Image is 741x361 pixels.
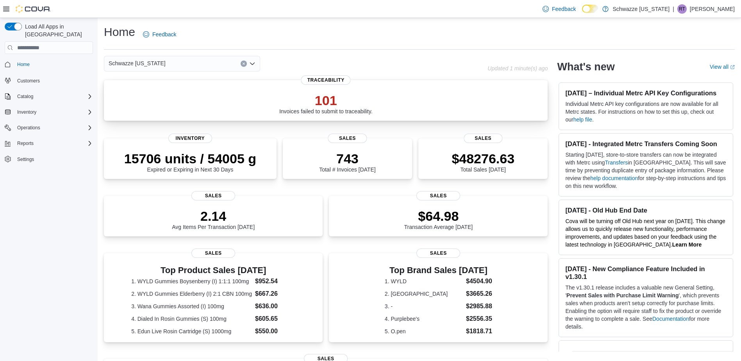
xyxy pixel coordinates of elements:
[191,248,235,258] span: Sales
[612,4,670,14] p: Schwazze [US_STATE]
[14,123,93,132] span: Operations
[557,61,614,73] h2: What's new
[319,151,375,173] div: Total # Invoices [DATE]
[14,139,93,148] span: Reports
[466,289,492,298] dd: $3665.26
[131,302,252,310] dt: 3. Wana Gummies Assorted (I) 100mg
[385,315,463,323] dt: 4. Purplebee's
[730,65,735,70] svg: External link
[328,134,367,143] span: Sales
[131,290,252,298] dt: 2. WYLD Gummies Elderberry (I) 2:1 CBN 100mg
[652,316,689,322] a: Documentation
[690,4,735,14] p: [PERSON_NAME]
[552,5,576,13] span: Feedback
[131,327,252,335] dt: 5. Edun Live Rosin Cartridge (S) 1000mg
[404,208,473,230] div: Transaction Average [DATE]
[255,314,295,323] dd: $605.65
[17,156,34,163] span: Settings
[539,1,579,17] a: Feedback
[14,75,93,85] span: Customers
[385,327,463,335] dt: 5. O.pen
[565,100,727,123] p: Individual Metrc API key configurations are now available for all Metrc states. For instructions ...
[279,93,373,114] div: Invoices failed to submit to traceability.
[5,55,93,185] nav: Complex example
[679,4,685,14] span: RT
[582,5,598,13] input: Dark Mode
[385,266,492,275] h3: Top Brand Sales [DATE]
[17,93,33,100] span: Catalog
[466,277,492,286] dd: $4504.90
[14,59,93,69] span: Home
[14,154,93,164] span: Settings
[17,61,30,68] span: Home
[673,4,674,14] p: |
[241,61,247,67] button: Clear input
[140,27,179,42] a: Feedback
[2,138,96,149] button: Reports
[2,107,96,118] button: Inventory
[2,75,96,86] button: Customers
[565,89,727,97] h3: [DATE] – Individual Metrc API Key Configurations
[14,76,43,86] a: Customers
[249,61,255,67] button: Open list of options
[466,327,492,336] dd: $1818.71
[17,78,40,84] span: Customers
[172,208,255,224] p: 2.14
[109,59,166,68] span: Schwazze [US_STATE]
[710,64,735,70] a: View allExternal link
[590,175,638,181] a: help documentation
[2,122,96,133] button: Operations
[279,93,373,108] p: 101
[565,265,727,281] h3: [DATE] - New Compliance Feature Included in v1.30.1
[14,92,36,101] button: Catalog
[255,302,295,311] dd: $636.00
[14,60,33,69] a: Home
[152,30,176,38] span: Feedback
[466,314,492,323] dd: $2556.35
[404,208,473,224] p: $64.98
[131,266,295,275] h3: Top Product Sales [DATE]
[2,154,96,165] button: Settings
[566,292,679,298] strong: Prevent Sales with Purchase Limit Warning
[22,23,93,38] span: Load All Apps in [GEOGRAPHIC_DATA]
[573,116,592,123] a: help file
[605,159,628,166] a: Transfers
[14,139,37,148] button: Reports
[319,151,375,166] p: 743
[677,4,687,14] div: Rebecca Terry
[17,109,36,115] span: Inventory
[172,208,255,230] div: Avg Items Per Transaction [DATE]
[385,277,463,285] dt: 1. WYLD
[452,151,514,173] div: Total Sales [DATE]
[565,206,727,214] h3: [DATE] - Old Hub End Date
[131,277,252,285] dt: 1. WYLD Gummies Boysenberry (I) 1:1:1 100mg
[131,315,252,323] dt: 4. Dialed In Rosin Gummies (S) 100mg
[255,289,295,298] dd: $667.26
[565,140,727,148] h3: [DATE] - Integrated Metrc Transfers Coming Soon
[301,75,351,85] span: Traceability
[672,241,702,248] a: Learn More
[16,5,51,13] img: Cova
[464,134,502,143] span: Sales
[168,134,212,143] span: Inventory
[466,302,492,311] dd: $2985.88
[452,151,514,166] p: $48276.63
[14,107,39,117] button: Inventory
[104,24,135,40] h1: Home
[14,107,93,117] span: Inventory
[565,151,727,190] p: Starting [DATE], store-to-store transfers can now be integrated with Metrc using in [GEOGRAPHIC_D...
[17,125,40,131] span: Operations
[14,155,37,164] a: Settings
[2,91,96,102] button: Catalog
[565,284,727,331] p: The v1.30.1 release includes a valuable new General Setting, ' ', which prevents sales when produ...
[14,123,43,132] button: Operations
[14,92,93,101] span: Catalog
[385,290,463,298] dt: 2. [GEOGRAPHIC_DATA]
[416,248,460,258] span: Sales
[385,302,463,310] dt: 3. -
[565,218,725,248] span: Cova will be turning off Old Hub next year on [DATE]. This change allows us to quickly release ne...
[17,140,34,147] span: Reports
[255,277,295,286] dd: $952.54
